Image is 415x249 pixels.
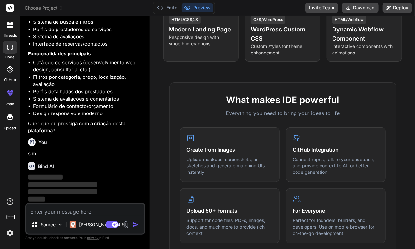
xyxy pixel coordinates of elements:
[180,93,386,107] h2: What makes IDE powerful
[132,221,139,228] img: icon
[6,101,14,107] label: prem
[180,109,386,117] p: Everything you need to bring your ideas to life
[182,3,213,12] button: Preview
[28,50,144,58] p: :
[169,16,201,24] div: HTML/CSS/JS
[33,59,144,74] li: Catálogo de serviços (desenvolvimento web, design, consultoria, etc.)
[25,235,145,241] p: Always double-check its answers. Your in Bind
[169,25,233,34] h4: Modern Landing Page
[33,33,144,41] li: Sistema de avaliações
[79,221,127,228] p: [PERSON_NAME] 4 S..
[155,3,182,12] button: Editor
[33,26,144,33] li: Perfis de prestadores de serviços
[28,197,45,202] span: ‌
[342,3,379,13] button: Download
[251,43,315,56] p: Custom styles for theme enhancement
[187,146,273,154] h4: Create from Images
[251,25,315,43] h4: WordPress Custom CSS
[293,156,379,175] p: Connect repos, talk to your codebase, and provide context to AI for better code generation
[251,16,285,24] div: CSS/WordPress
[38,163,54,170] h6: Bind AI
[383,3,412,13] button: Deploy
[25,5,63,11] span: Choose Project
[293,146,379,154] h4: GitHub Integration
[332,25,396,43] h4: Dynamic Webflow Component
[28,150,144,158] p: sim
[6,54,15,60] label: code
[4,125,16,131] label: Upload
[187,217,273,236] p: Support for code files, PDFs, images, docs, and much more to provide rich context
[33,74,144,88] li: Filtros por categoria, preço, localização, avaliação
[5,228,16,239] img: settings
[41,221,56,228] p: Source
[187,156,273,175] p: Upload mockups, screenshots, or sketches and generate matching UIs instantly
[4,77,16,83] label: GitHub
[38,139,47,146] h6: You
[122,221,130,229] img: attachment
[33,95,144,103] li: Sistema de avaliações e comentários
[33,18,144,26] li: Sistema de busca e filtros
[3,33,17,38] label: threads
[33,88,144,96] li: Perfis detalhados dos prestadores
[305,3,338,13] button: Invite Team
[28,120,144,135] p: Quer que eu prossiga com a criação desta plataforma?
[33,110,144,117] li: Design responsivo e moderno
[293,207,379,215] h4: For Everyone
[33,103,144,110] li: Formulário de contacto/orçamento
[332,16,366,24] div: HTML/Webflow
[57,222,63,228] img: Pick Models
[87,236,99,240] span: privacy
[70,221,76,228] img: Claude 4 Sonnet
[33,41,144,48] li: Interface de reservas/contactos
[332,43,396,56] p: Interactive components with animations
[169,34,233,47] p: Responsive design with smooth interactions
[187,207,273,215] h4: Upload 50+ Formats
[28,182,97,187] span: ‌
[28,51,91,57] strong: Funcionalidades principais
[293,217,379,236] p: Perfect for founders, builders, and developers. Use on mobile browser for on-the-go development
[28,175,63,180] span: ‌
[28,189,97,194] span: ‌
